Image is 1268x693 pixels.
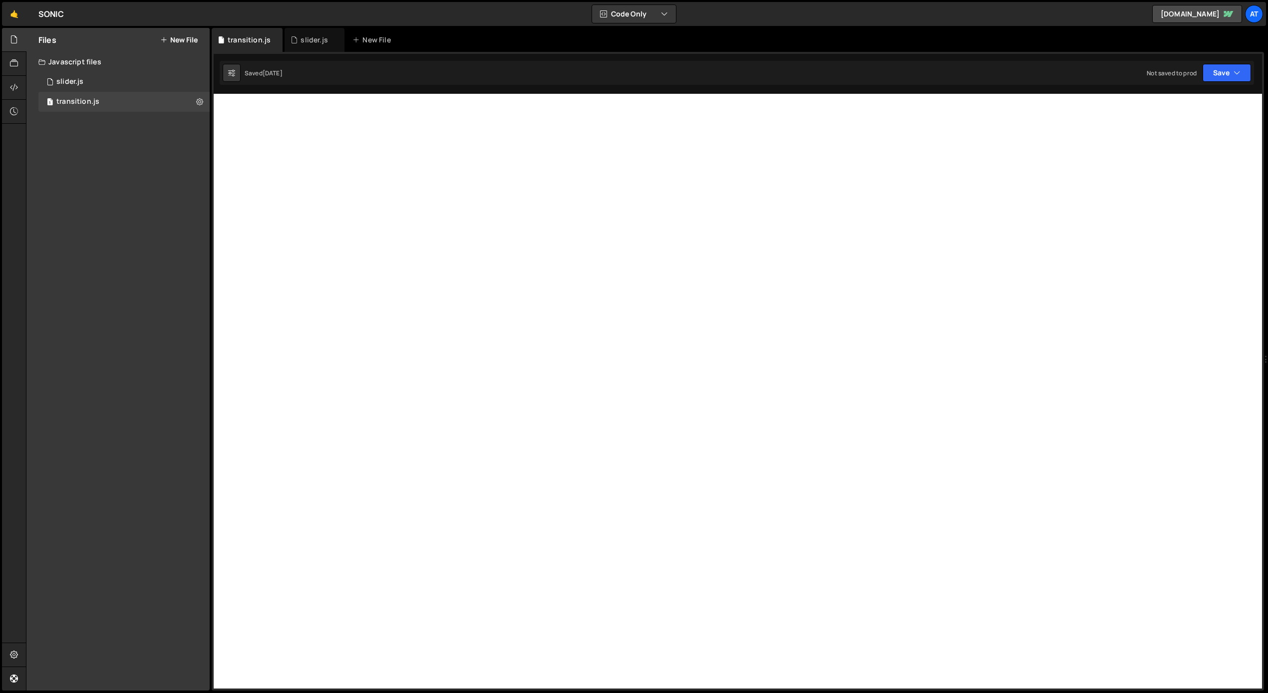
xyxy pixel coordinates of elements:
[160,36,198,44] button: New File
[38,92,210,112] div: 17310/48211.js
[38,8,64,20] div: SONIC
[263,69,283,77] div: [DATE]
[1152,5,1242,23] a: [DOMAIN_NAME]
[245,69,283,77] div: Saved
[56,77,83,86] div: slider.js
[2,2,26,26] a: 🤙
[228,35,271,45] div: transition.js
[26,52,210,72] div: Javascript files
[47,99,53,107] span: 1
[1245,5,1263,23] a: AT
[1203,64,1251,82] button: Save
[1147,69,1197,77] div: Not saved to prod
[301,35,327,45] div: slider.js
[38,34,56,45] h2: Files
[352,35,394,45] div: New File
[592,5,676,23] button: Code Only
[38,72,210,92] div: 17310/48033.js
[56,97,99,106] div: transition.js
